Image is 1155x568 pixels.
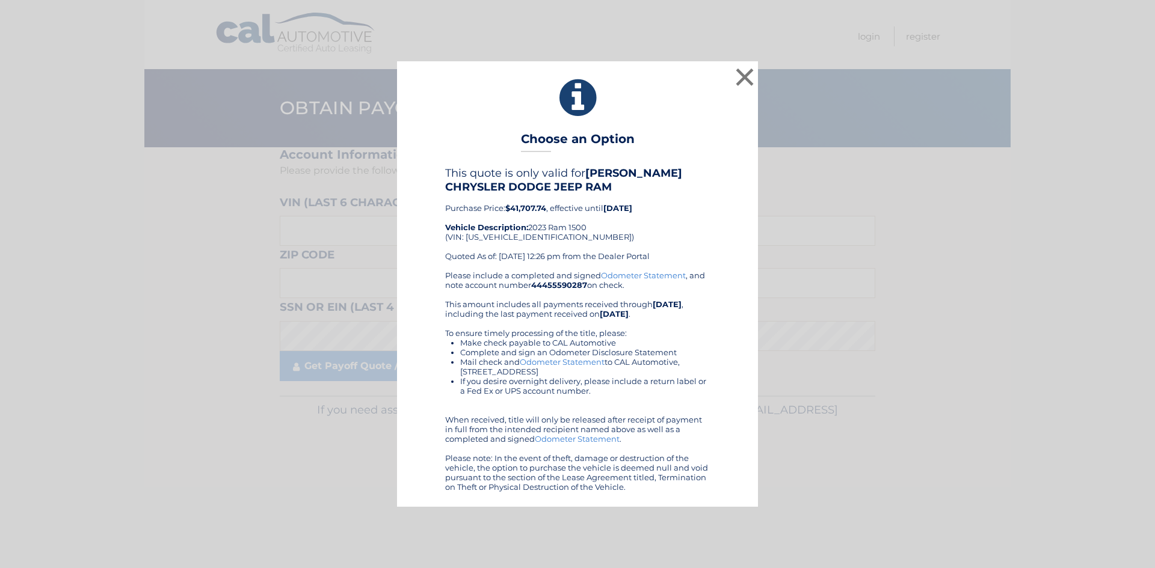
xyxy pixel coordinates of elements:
h3: Choose an Option [521,132,635,153]
b: [DATE] [653,299,682,309]
li: Complete and sign an Odometer Disclosure Statement [460,347,710,357]
b: [DATE] [600,309,629,319]
a: Odometer Statement [535,434,620,444]
div: Please include a completed and signed , and note account number on check. This amount includes al... [445,270,710,492]
a: Odometer Statement [520,357,605,367]
li: Make check payable to CAL Automotive [460,338,710,347]
h4: This quote is only valid for [445,166,710,193]
b: 44455590287 [531,280,587,290]
b: $41,707.74 [505,203,546,213]
b: [PERSON_NAME] CHRYSLER DODGE JEEP RAM [445,166,682,193]
b: [DATE] [603,203,632,213]
div: Purchase Price: , effective until 2023 Ram 1500 (VIN: [US_VEHICLE_IDENTIFICATION_NUMBER]) Quoted ... [445,166,710,270]
strong: Vehicle Description: [445,222,528,232]
li: Mail check and to CAL Automotive, [STREET_ADDRESS] [460,357,710,376]
a: Odometer Statement [601,270,686,280]
li: If you desire overnight delivery, please include a return label or a Fed Ex or UPS account number. [460,376,710,395]
button: × [733,65,757,89]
